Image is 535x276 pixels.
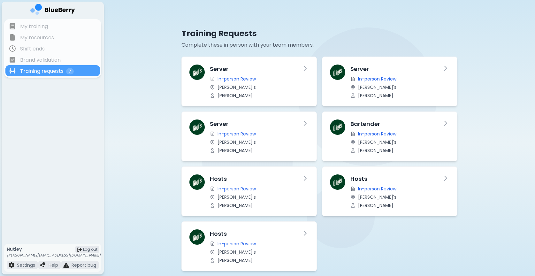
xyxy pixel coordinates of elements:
p: [PERSON_NAME][EMAIL_ADDRESS][DOMAIN_NAME] [7,253,101,258]
p: Brand validation [20,56,61,64]
p: [PERSON_NAME]'s [218,139,256,145]
h3: Bartender [350,119,437,128]
p: My training [20,23,48,30]
h3: Hosts [210,174,296,183]
h3: Hosts [210,229,296,238]
img: company thumbnail [330,65,345,80]
p: Nutley [7,246,101,252]
p: In-person Review [218,131,256,137]
p: Report bug [72,262,96,268]
h3: Server [210,119,296,128]
p: In-person Review [358,76,396,82]
img: file icon [9,68,16,74]
img: file icon [9,34,16,41]
img: file icon [9,262,14,268]
p: [PERSON_NAME]'s [218,249,256,255]
h3: Server [210,65,296,73]
img: logout [77,247,82,252]
p: Shift ends [20,45,45,53]
p: [PERSON_NAME] [358,148,393,153]
img: company thumbnail [189,229,205,245]
p: In-person Review [218,76,256,82]
img: file icon [63,262,69,268]
p: Help [49,262,58,268]
img: company logo [30,4,75,17]
p: In-person Review [218,241,256,247]
p: [PERSON_NAME] [218,93,253,98]
h1: Training Requests [181,28,457,39]
span: 7 [66,68,74,74]
img: company thumbnail [189,65,205,80]
p: [PERSON_NAME] [358,93,393,98]
img: company thumbnail [330,174,345,190]
img: file icon [9,23,16,29]
p: In-person Review [218,186,256,192]
img: file icon [9,57,16,63]
p: [PERSON_NAME] [218,203,253,208]
img: company thumbnail [189,174,205,190]
h3: Hosts [350,174,437,183]
p: [PERSON_NAME] [218,148,253,153]
p: Settings [17,262,35,268]
p: My resources [20,34,54,42]
img: file icon [40,262,46,268]
p: Complete these in person with your team members. [181,41,457,49]
img: company thumbnail [189,119,205,135]
p: [PERSON_NAME] [358,203,393,208]
p: In-person Review [358,131,396,137]
p: Training requests [20,67,64,75]
p: [PERSON_NAME]'s [358,84,396,90]
p: [PERSON_NAME]'s [218,84,256,90]
span: Log out [83,247,97,252]
p: [PERSON_NAME]'s [358,139,396,145]
p: [PERSON_NAME]'s [358,194,396,200]
p: [PERSON_NAME]'s [218,194,256,200]
h3: Server [350,65,437,73]
img: file icon [9,45,16,52]
p: In-person Review [358,186,396,192]
p: [PERSON_NAME] [218,257,253,263]
img: company thumbnail [330,119,345,135]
